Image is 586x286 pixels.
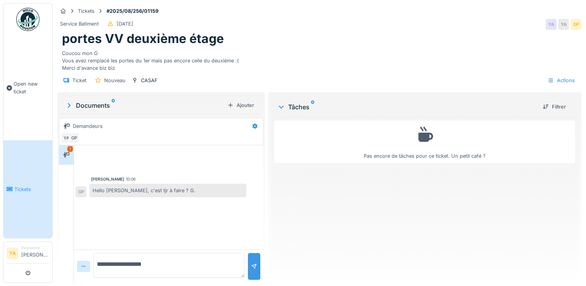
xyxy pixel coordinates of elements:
div: Ajouter [224,100,257,110]
strong: #2025/08/256/01159 [103,7,162,15]
sup: 0 [112,101,115,110]
div: [DATE] [117,20,133,28]
span: Open new ticket [14,80,49,95]
li: YA [7,248,18,259]
div: 10:06 [126,176,136,182]
div: CASAF [141,77,158,84]
div: GP [76,186,86,197]
a: YA Requester[PERSON_NAME] [7,245,49,264]
a: Open new ticket [3,35,52,140]
div: YA [61,133,72,143]
div: [PERSON_NAME] [91,176,124,182]
a: Tickets [3,140,52,238]
div: GP [571,19,581,30]
div: YA [558,19,569,30]
img: Badge_color-CXgf-gQk.svg [16,8,40,31]
div: Actions [544,75,578,86]
div: Hello [PERSON_NAME], c'est tjr à faire ? G. [89,184,246,197]
div: Tâches [277,102,536,112]
div: Service Batiment [60,20,99,28]
li: [PERSON_NAME] [21,245,49,262]
div: Demandeurs [73,122,103,130]
div: Nouveau [104,77,125,84]
sup: 0 [311,102,314,112]
div: Tickets [78,7,95,15]
div: Pas encore de tâches pour ce ticket. Un petit café ? [279,124,570,160]
div: 1 [67,146,73,152]
h1: portes VV deuxième étage [62,31,224,46]
div: YA [546,19,557,30]
div: Ticket [72,77,86,84]
div: Requester [21,245,49,251]
div: Filtrer [540,102,569,112]
span: Tickets [14,186,49,193]
div: GP [69,133,79,143]
div: Coucou mon G Vous avez remplacé les portes du 1er mais pas encore celle du deuxième :( Merci d'av... [62,47,577,72]
div: Documents [65,101,224,110]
